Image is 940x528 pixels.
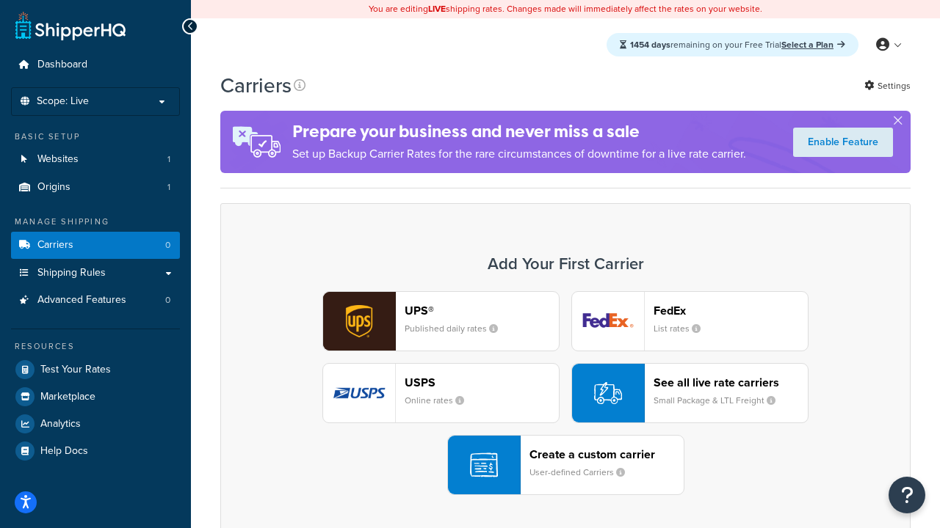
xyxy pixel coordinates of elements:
img: icon-carrier-custom-c93b8a24.svg [470,451,498,479]
p: Set up Backup Carrier Rates for the rare circumstances of downtime for a live rate carrier. [292,144,746,164]
span: 1 [167,153,170,166]
a: Origins 1 [11,174,180,201]
button: Open Resource Center [889,477,925,513]
span: Dashboard [37,59,87,71]
img: fedEx logo [572,292,644,351]
small: Published daily rates [405,322,510,335]
span: Help Docs [40,445,88,458]
a: Select a Plan [781,38,845,51]
span: Test Your Rates [40,364,111,376]
a: Marketplace [11,384,180,410]
a: Analytics [11,411,180,437]
li: Origins [11,174,180,201]
span: Marketplace [40,391,95,403]
li: Carriers [11,232,180,259]
span: 0 [165,294,170,307]
a: Settings [864,76,911,96]
div: Manage Shipping [11,216,180,228]
small: Small Package & LTL Freight [654,394,787,407]
button: See all live rate carriersSmall Package & LTL Freight [571,363,809,423]
img: usps logo [323,364,395,422]
button: usps logoUSPSOnline rates [322,363,560,423]
h3: Add Your First Carrier [236,255,895,273]
a: Carriers 0 [11,232,180,259]
b: LIVE [428,2,446,15]
h4: Prepare your business and never miss a sale [292,120,746,144]
header: USPS [405,375,559,389]
h1: Carriers [220,71,292,100]
div: remaining on your Free Trial [607,33,858,56]
span: Shipping Rules [37,267,106,279]
span: Advanced Features [37,294,126,307]
small: List rates [654,322,712,335]
span: Carriers [37,239,73,252]
span: Analytics [40,418,81,430]
header: Create a custom carrier [529,447,684,461]
header: UPS® [405,304,559,318]
span: 1 [167,181,170,194]
a: Shipping Rules [11,260,180,287]
strong: 1454 days [630,38,670,51]
img: ups logo [323,292,395,351]
img: icon-carrier-liverate-becf4550.svg [594,379,622,407]
li: Websites [11,146,180,173]
a: Websites 1 [11,146,180,173]
img: ad-rules-rateshop-fe6ec290ccb7230408bd80ed9643f0289d75e0ffd9eb532fc0e269fcd187b520.png [220,111,292,173]
button: fedEx logoFedExList rates [571,291,809,351]
span: Websites [37,153,79,166]
button: Create a custom carrierUser-defined Carriers [447,435,684,495]
header: FedEx [654,304,808,318]
small: User-defined Carriers [529,466,637,479]
a: Enable Feature [793,128,893,157]
li: Advanced Features [11,287,180,314]
span: 0 [165,239,170,252]
small: Online rates [405,394,476,407]
header: See all live rate carriers [654,375,808,389]
div: Basic Setup [11,131,180,143]
span: Origins [37,181,70,194]
a: Test Your Rates [11,356,180,383]
button: ups logoUPS®Published daily rates [322,291,560,351]
a: Help Docs [11,438,180,464]
span: Scope: Live [37,95,89,108]
a: ShipperHQ Home [15,11,126,40]
div: Resources [11,340,180,353]
a: Advanced Features 0 [11,287,180,314]
a: Dashboard [11,51,180,78]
